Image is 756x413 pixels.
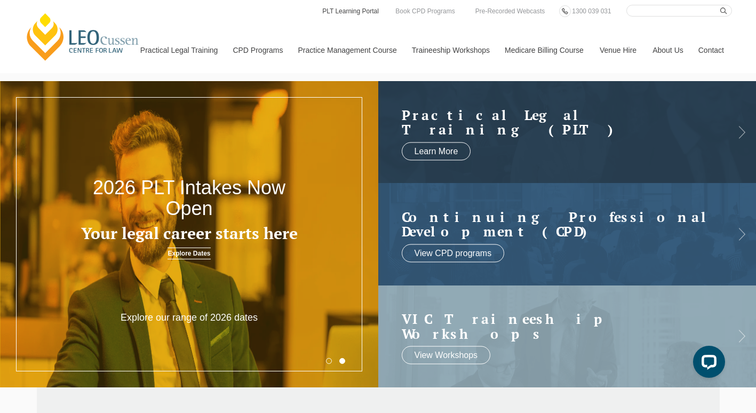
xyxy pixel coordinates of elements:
p: Explore our range of 2026 dates [114,312,265,324]
a: Venue Hire [592,27,644,73]
a: Pre-Recorded Webcasts [473,5,548,17]
button: 2 [339,358,345,364]
a: CPD Programs [225,27,290,73]
a: About Us [644,27,690,73]
h2: Continuing Professional Development (CPD) [402,209,712,239]
a: Learn More [402,142,471,160]
a: View Workshops [402,346,491,364]
a: PLT Learning Portal [321,5,380,17]
a: [PERSON_NAME] Centre for Law [24,12,142,62]
span: 1300 039 031 [572,7,611,15]
h2: 2026 PLT Intakes Now Open [76,177,303,219]
h3: Your legal career starts here [76,225,303,242]
a: Contact [690,27,732,73]
iframe: LiveChat chat widget [685,341,729,386]
h2: Practical Legal Training (PLT) [402,107,712,137]
a: Practice Management Course [290,27,404,73]
a: Book CPD Programs [393,5,457,17]
a: Continuing ProfessionalDevelopment (CPD) [402,209,712,239]
a: 1300 039 031 [569,5,614,17]
a: Practical Legal Training [132,27,225,73]
button: 1 [326,358,332,364]
a: Practical LegalTraining (PLT) [402,107,712,137]
a: View CPD programs [402,244,505,262]
a: VIC Traineeship Workshops [402,312,712,341]
a: Explore Dates [168,248,210,259]
a: Medicare Billing Course [497,27,592,73]
a: Traineeship Workshops [404,27,497,73]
